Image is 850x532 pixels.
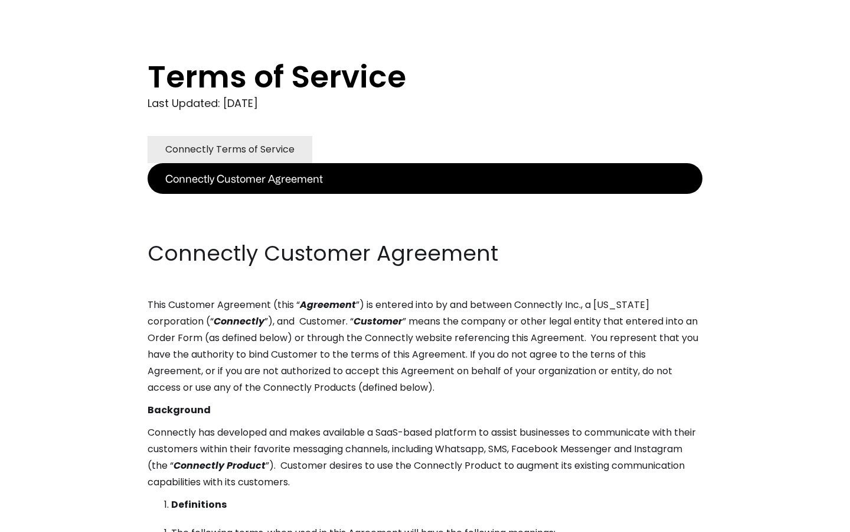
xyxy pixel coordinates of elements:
[148,95,702,112] div: Last Updated: [DATE]
[165,141,295,158] div: Connectly Terms of Service
[148,194,702,210] p: ‍
[171,498,227,511] strong: Definitions
[354,314,403,328] em: Customer
[214,314,264,328] em: Connectly
[12,510,71,528] aside: Language selected: English
[148,403,211,417] strong: Background
[148,239,702,268] h2: Connectly Customer Agreement
[165,170,323,187] div: Connectly Customer Agreement
[174,459,266,472] em: Connectly Product
[300,298,356,312] em: Agreement
[148,297,702,396] p: This Customer Agreement (this “ ”) is entered into by and between Connectly Inc., a [US_STATE] co...
[148,216,702,233] p: ‍
[148,424,702,491] p: Connectly has developed and makes available a SaaS-based platform to assist businesses to communi...
[148,59,655,95] h1: Terms of Service
[24,511,71,528] ul: Language list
